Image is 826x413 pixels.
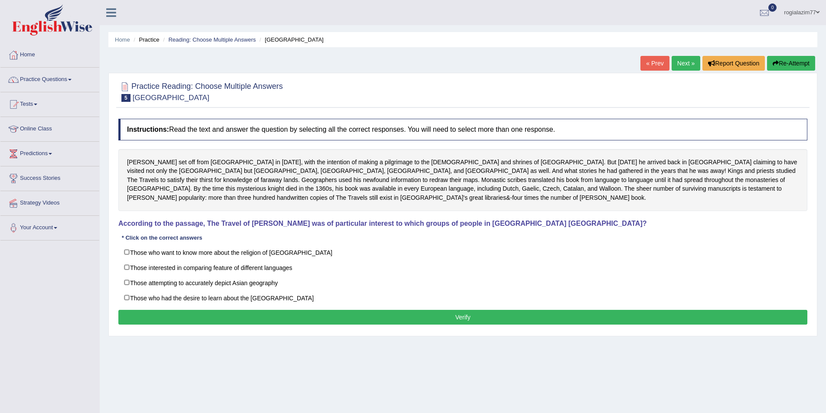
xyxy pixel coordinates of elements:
span: 0 [768,3,777,12]
label: Those who want to know more about the religion of [GEOGRAPHIC_DATA] [118,244,807,260]
button: Verify [118,310,807,325]
h4: According to the passage, The Travel of [PERSON_NAME] was of particular interest to which groups ... [118,220,807,228]
span: 5 [121,94,131,102]
button: Re-Attempt [767,56,815,71]
a: Predictions [0,142,99,163]
a: Home [0,43,99,65]
a: Tests [0,92,99,114]
label: Those who had the desire to learn about the [GEOGRAPHIC_DATA] [118,290,807,306]
div: * Click on the correct answers [118,234,206,242]
label: Those interested in comparing feature of different languages [118,260,807,275]
a: Success Stories [0,166,99,188]
b: Instructions: [127,126,169,133]
a: Reading: Choose Multiple Answers [168,36,256,43]
a: Online Class [0,117,99,139]
button: Report Question [702,56,765,71]
li: Practice [131,36,159,44]
h2: Practice Reading: Choose Multiple Answers [118,80,283,102]
div: [PERSON_NAME] set off from [GEOGRAPHIC_DATA] in [DATE], with the intention of making a pilgrimage... [118,149,807,211]
a: Your Account [0,216,99,237]
li: [GEOGRAPHIC_DATA] [258,36,324,44]
a: « Prev [640,56,669,71]
a: Home [115,36,130,43]
small: [GEOGRAPHIC_DATA] [133,94,209,102]
label: Those attempting to accurately depict Asian geography [118,275,807,290]
h4: Read the text and answer the question by selecting all the correct responses. You will need to se... [118,119,807,140]
a: Strategy Videos [0,191,99,213]
a: Practice Questions [0,68,99,89]
a: Next » [672,56,700,71]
